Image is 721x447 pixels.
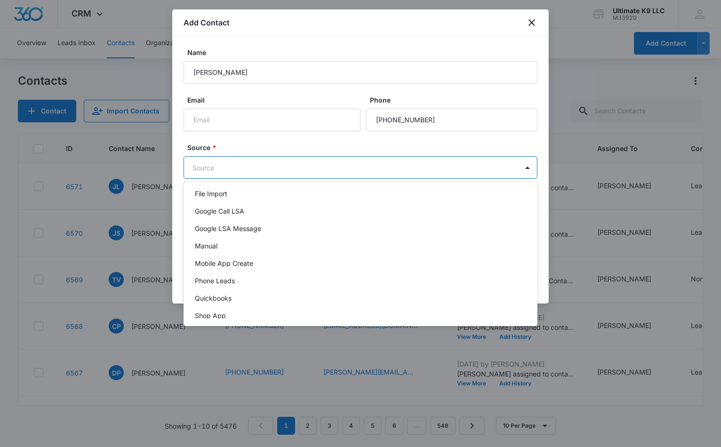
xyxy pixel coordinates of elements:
p: File Import [195,189,227,199]
p: Phone Leads [195,276,235,286]
p: Quickbooks [195,293,232,303]
p: Google LSA Message [195,223,261,233]
p: Mobile App Create [195,258,253,268]
p: Shop App [195,311,226,320]
p: Google Call LSA [195,206,244,216]
p: Manual [195,241,217,251]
